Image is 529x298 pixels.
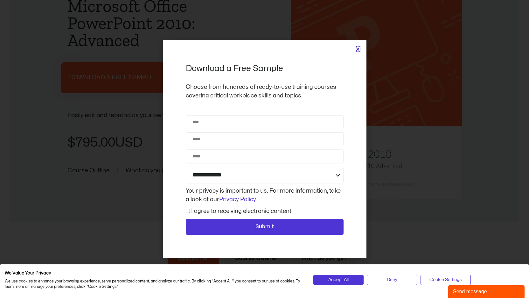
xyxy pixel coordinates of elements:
[184,187,345,204] div: Your privacy is important to us. For more information, take a look at our .
[328,276,349,283] span: Accept All
[448,284,526,298] iframe: chat widget
[186,83,344,100] p: Choose from hundreds of ready-to-use training courses covering critical workplace skills and topics.
[5,279,304,289] p: We use cookies to enhance your browsing experience, serve personalized content, and analyze our t...
[191,209,291,214] label: I agree to receiving electronic content
[387,276,397,283] span: Deny
[421,275,471,285] button: Adjust cookie preferences
[219,197,256,202] a: Privacy Policy
[186,219,344,235] button: Submit
[367,275,417,285] button: Deny all cookies
[355,47,360,51] a: Close
[5,270,304,276] h2: We Value Your Privacy
[429,276,462,283] span: Cookie Settings
[255,223,274,231] span: Submit
[186,63,344,74] h2: Download a Free Sample
[313,275,364,285] button: Accept all cookies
